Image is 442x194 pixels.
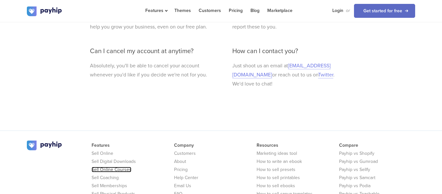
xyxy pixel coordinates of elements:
[27,141,62,150] img: logo.svg
[339,159,378,164] a: Payhip vs Gumroad
[257,175,300,180] a: How to sell printables
[232,63,331,78] a: [EMAIL_ADDRESS][DOMAIN_NAME]
[92,151,113,156] a: Sell Online
[257,142,333,149] li: Resources
[257,183,295,188] a: How to sell ebooks
[90,48,210,55] h3: Can I cancel my account at anytime?
[92,167,131,172] a: Sell Online Courses
[174,142,250,149] li: Company
[257,159,302,164] a: How to write an ebook
[174,151,196,156] a: Customers
[232,61,346,88] p: Just shoot us an email at or reach out to us on . We'd love to chat!
[339,167,370,172] a: Payhip vs Sellfy
[318,72,333,78] a: Twitter
[174,159,186,164] a: About
[339,183,370,188] a: Payhip vs Podia
[27,6,62,16] img: logo.svg
[90,61,210,79] p: Absolutely, you'll be able to cancel your account whenever you'd like if you decide we're not for...
[92,183,127,188] a: Sell Memberships
[174,183,191,188] a: Email Us
[145,8,167,13] span: Features
[92,159,136,164] a: Sell Digital Downloads
[339,151,374,156] a: Payhip vs Shopify
[92,142,168,149] li: Features
[174,167,188,172] a: Pricing
[354,4,415,18] a: Get started for free
[232,48,346,55] h3: How can I contact you?
[257,151,297,156] a: Marketing ideas tool
[257,167,295,172] a: How to sell presets
[339,175,375,180] a: Payhip vs Samcart
[92,175,119,180] a: Sell Coaching
[174,175,198,180] a: Help Center
[339,142,415,149] li: Compare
